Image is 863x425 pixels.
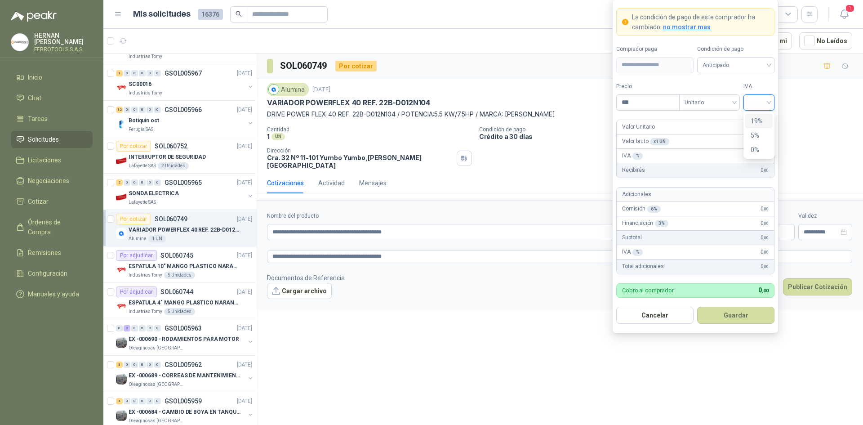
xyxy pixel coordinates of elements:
p: La condición de pago de este comprador ha cambiado. [632,12,769,32]
p: VARIADOR POWERFLEX 40 REF. 22B-D012N104 [129,226,240,234]
p: Dirección [267,148,453,154]
p: Oleaginosas [GEOGRAPHIC_DATA][PERSON_NAME] [129,344,185,352]
div: 0 [147,362,153,368]
div: Por cotizar [116,141,151,152]
img: Company Logo [116,337,127,348]
button: Guardar [697,307,774,324]
div: 0 [124,70,130,76]
img: Company Logo [116,374,127,385]
p: Valor Unitario [622,123,655,131]
div: 12 [116,107,123,113]
p: Industrias Tomy [129,53,162,60]
p: IVA [622,248,643,256]
div: 0 [147,179,153,186]
p: SONDA ELECTRICA [129,189,179,198]
p: [DATE] [237,324,252,333]
div: 4 [116,398,123,404]
div: 0 [139,325,146,331]
div: 0 [147,398,153,404]
p: Subtotal [622,233,642,242]
div: 19% [751,116,767,126]
div: 0 [116,325,123,331]
label: Validez [798,212,852,220]
span: Inicio [28,72,42,82]
a: Remisiones [11,244,93,261]
div: Mensajes [359,178,387,188]
p: [DATE] [237,215,252,224]
p: FERROTOOLS S.A.S. [34,47,93,52]
span: Órdenes de Compra [28,217,84,237]
a: Cotizar [11,193,93,210]
div: 0 [139,107,146,113]
a: Licitaciones [11,152,93,169]
img: Company Logo [116,192,127,202]
p: [DATE] [237,288,252,296]
p: Comisión [622,205,661,213]
a: 3 0 0 0 0 0 GSOL005962[DATE] Company LogoEX -000689 - CORREAS DE MANTENIMIENTOOleaginosas [GEOGRA... [116,359,254,388]
div: 2 [124,325,130,331]
span: 0 [758,286,769,294]
label: Precio [616,82,679,91]
label: IVA [743,82,774,91]
span: Solicitudes [28,134,59,144]
p: IVA [622,152,643,160]
div: 3 [116,362,123,368]
span: Configuración [28,268,67,278]
div: 0% [745,143,773,157]
p: Adicionales [622,190,651,199]
div: Por cotizar [116,214,151,224]
div: % [632,152,643,160]
div: 3 % [655,220,668,227]
span: 0 [761,233,769,242]
div: Por adjudicar [116,250,157,261]
span: 0 [761,248,769,256]
p: Lafayette SAS [129,162,156,170]
p: Cobro al comprador [622,287,674,293]
div: 0 [139,70,146,76]
span: 0 [761,219,769,228]
a: Tareas [11,110,93,127]
p: GSOL005966 [165,107,202,113]
p: EX -000684 - CAMBIO DE BOYA EN TANQUE ALIMENTADOR [129,408,240,416]
p: DRIVE POWER FLEX 40 REF. 22B-D012N104 / POTENCIA:5.5 KW/7.5HP / MARCA: [PERSON_NAME] [267,109,852,119]
span: ,00 [763,206,769,211]
div: 0% [751,145,767,155]
div: 0 [131,362,138,368]
span: ,00 [761,288,769,294]
button: Cargar archivo [267,283,332,299]
p: [DATE] [237,397,252,406]
div: 5% [745,128,773,143]
label: Nombre del producto [267,212,669,220]
img: Company Logo [116,228,127,239]
a: Por adjudicarSOL060745[DATE] Company LogoESPATULA 10" MANGO PLASTICO NARANJA MARCA TRUPPERIndustr... [103,246,256,283]
label: Comprador paga [616,45,694,54]
p: Cra. 32 Nº 11-101 Yumbo Yumbo , [PERSON_NAME][GEOGRAPHIC_DATA] [267,154,453,169]
a: 2 0 0 0 0 0 GSOL005965[DATE] Company LogoSONDA ELECTRICALafayette SAS [116,177,254,206]
p: 1 [267,133,270,140]
img: Company Logo [116,410,127,421]
span: Unitario [685,96,734,109]
h3: SOL060749 [280,59,328,73]
p: EX -000689 - CORREAS DE MANTENIMIENTO [129,371,240,380]
a: Solicitudes [11,131,93,148]
div: Alumina [267,83,309,96]
span: 0 [761,166,769,174]
div: 0 [131,70,138,76]
div: 5% [751,130,767,140]
div: 1 UN [148,235,166,242]
div: 0 [154,398,161,404]
img: Company Logo [116,82,127,93]
a: Por adjudicarSOL060744[DATE] Company LogoESPATULA 4" MANGO PLASTICO NARANJA MARCA TRUPPERIndustri... [103,283,256,319]
p: GSOL005965 [165,179,202,186]
span: 0 [761,262,769,271]
img: Company Logo [116,264,127,275]
div: 2 [116,179,123,186]
p: Total adicionales [622,262,664,271]
a: Inicio [11,69,93,86]
div: 19% [745,114,773,128]
div: 0 [147,107,153,113]
a: 0 2 0 0 0 0 GSOL005963[DATE] Company LogoEX -000690 - RODAMIENTOS PARA MOTOROleaginosas [GEOGRAPH... [116,323,254,352]
img: Company Logo [116,301,127,312]
a: Por cotizarSOL060749[DATE] Company LogoVARIADOR POWERFLEX 40 REF. 22B-D012N104Alumina1 UN [103,210,256,246]
p: Documentos de Referencia [267,273,345,283]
